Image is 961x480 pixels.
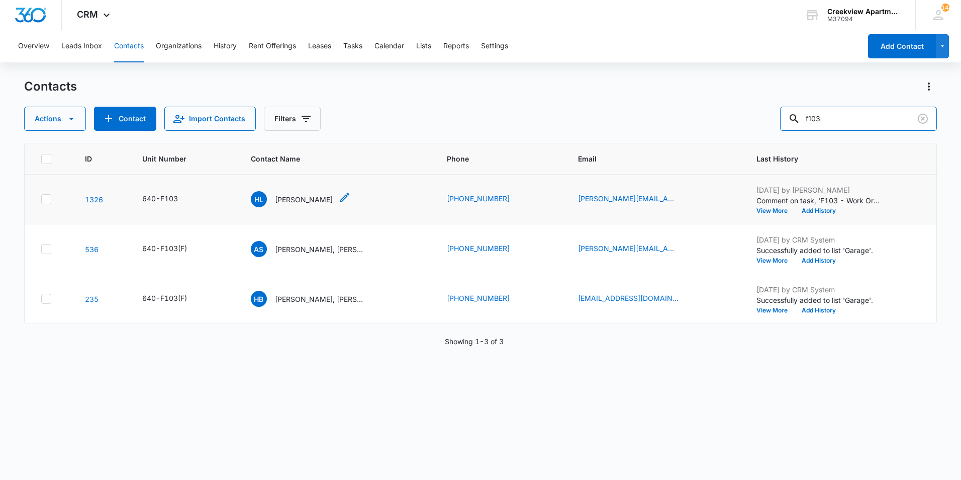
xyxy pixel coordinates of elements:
button: Filters [264,107,321,131]
a: [PHONE_NUMBER] [447,193,510,204]
div: 640-F103(F) [142,243,187,254]
span: HB [251,291,267,307]
p: [DATE] by CRM System [756,234,882,245]
div: Unit Number - 640-F103(F) - Select to Edit Field [142,243,205,255]
button: Leads Inbox [61,30,102,62]
span: CRM [77,9,98,20]
button: Actions [921,78,937,95]
button: Organizations [156,30,202,62]
button: Import Contacts [164,107,256,131]
p: Successfully added to list 'Garage'. [756,295,882,305]
button: Add History [795,208,843,214]
span: AS [251,241,267,257]
span: Email [578,153,718,164]
p: [DATE] by CRM System [756,284,882,295]
button: Add History [795,258,843,264]
button: Calendar [374,30,404,62]
a: Navigate to contact details page for Hector Lara-Barrios [85,195,103,204]
input: Search Contacts [780,107,937,131]
button: Add Contact [868,34,936,58]
button: Rent Offerings [249,30,296,62]
div: notifications count [941,4,949,12]
div: Phone - (435) 375-9940 - Select to Edit Field [447,243,528,255]
p: [PERSON_NAME], [PERSON_NAME] [275,244,365,255]
button: Overview [18,30,49,62]
p: Successfully added to list 'Garage'. [756,245,882,256]
p: [PERSON_NAME] [275,194,333,205]
a: Navigate to contact details page for Andrew Strong, Ellen Strong [85,245,99,254]
p: [PERSON_NAME], [PERSON_NAME] [PERSON_NAME], [PERSON_NAME] [275,294,365,304]
button: Add History [795,307,843,313]
div: Unit Number - 640-F103(F) - Select to Edit Field [142,293,205,305]
div: Phone - (913) 777-6455 - Select to Edit Field [447,293,528,305]
div: Unit Number - 640-F103 - Select to Edit Field [142,193,196,205]
span: Last History [756,153,906,164]
div: Contact Name - Andrew Strong, Ellen Strong - Select to Edit Field [251,241,383,257]
div: Phone - (970) 576-2353 - Select to Edit Field [447,193,528,205]
button: View More [756,307,795,313]
a: [PERSON_NAME][EMAIL_ADDRESS][DOMAIN_NAME] [578,193,679,204]
button: View More [756,258,795,264]
div: account name [827,8,901,16]
span: HL [251,191,267,207]
div: Contact Name - Haven Beaumont, Tyler Curtis Margaret Shoecraft, Alex Pfeiffer - Select to Edit Field [251,291,383,307]
div: account id [827,16,901,23]
a: [PHONE_NUMBER] [447,293,510,303]
div: Contact Name - Hector Lara-Barrios - Select to Edit Field [251,191,351,207]
div: Email - hector.lara24.hl@icloud.com - Select to Edit Field [578,193,697,205]
a: [EMAIL_ADDRESS][DOMAIN_NAME] [578,293,679,303]
button: Contacts [114,30,144,62]
div: 640-F103 [142,193,178,204]
button: Add Contact [94,107,156,131]
div: Email - andrew.strong@exprealty.com - Select to Edit Field [578,243,697,255]
div: Email - tlcurtis1000@gmail.com - Select to Edit Field [578,293,697,305]
button: Leases [308,30,331,62]
span: Contact Name [251,153,408,164]
button: Reports [443,30,469,62]
h1: Contacts [24,79,77,94]
p: Comment on task, 'F103 - Work Order' "Damper motor needs replaced " [756,195,882,206]
button: Actions [24,107,86,131]
button: Settings [481,30,508,62]
a: Navigate to contact details page for Haven Beaumont, Tyler Curtis Margaret Shoecraft, Alex Pfeiffer [85,295,99,303]
button: Clear [915,111,931,127]
button: History [214,30,237,62]
button: Lists [416,30,431,62]
span: 144 [941,4,949,12]
div: 640-F103(F) [142,293,187,303]
p: [DATE] by [PERSON_NAME] [756,185,882,195]
button: Tasks [343,30,362,62]
button: View More [756,208,795,214]
a: [PERSON_NAME][EMAIL_ADDRESS][DOMAIN_NAME] [578,243,679,254]
span: Phone [447,153,539,164]
p: Showing 1-3 of 3 [445,336,504,347]
span: ID [85,153,104,164]
a: [PHONE_NUMBER] [447,243,510,254]
span: Unit Number [142,153,227,164]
